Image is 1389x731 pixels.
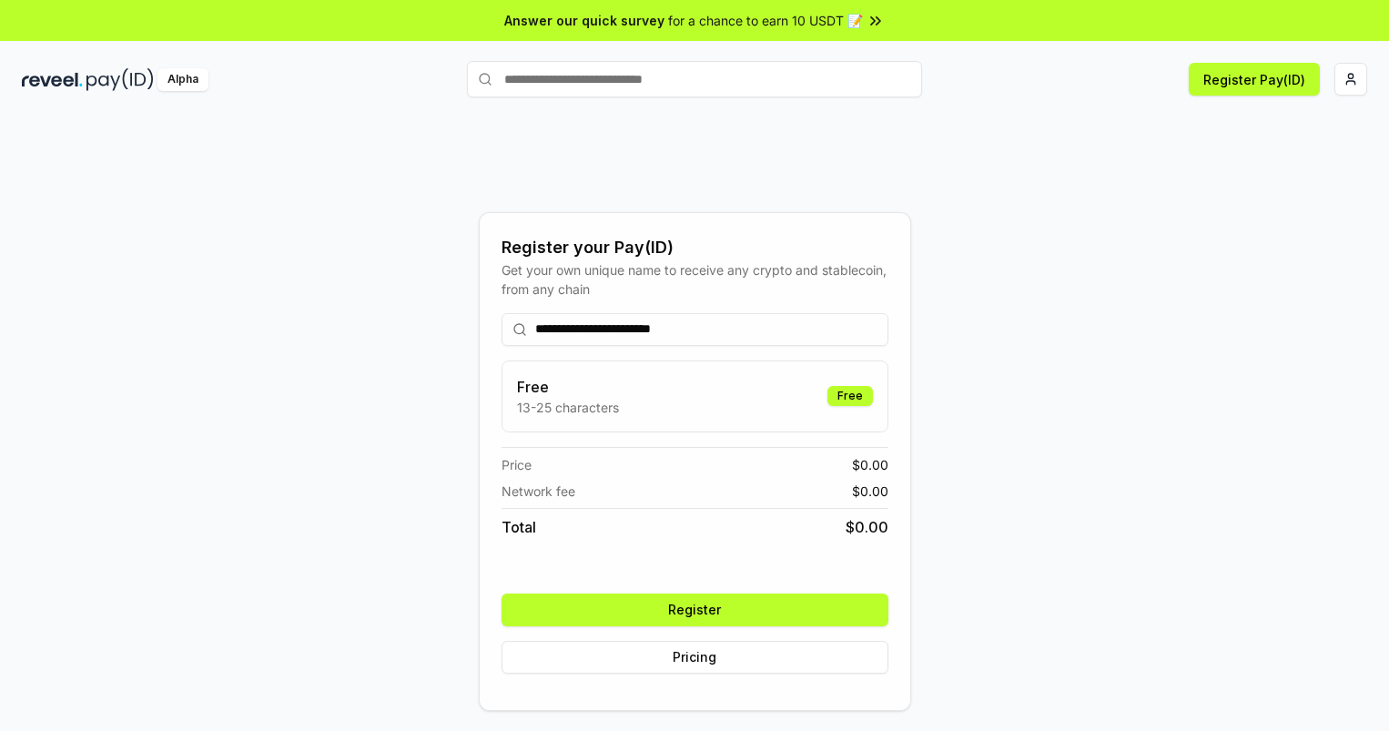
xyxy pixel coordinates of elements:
[502,482,575,501] span: Network fee
[502,455,532,474] span: Price
[827,386,873,406] div: Free
[86,68,154,91] img: pay_id
[502,260,888,299] div: Get your own unique name to receive any crypto and stablecoin, from any chain
[517,376,619,398] h3: Free
[852,455,888,474] span: $ 0.00
[668,11,863,30] span: for a chance to earn 10 USDT 📝
[22,68,83,91] img: reveel_dark
[517,398,619,417] p: 13-25 characters
[502,594,888,626] button: Register
[852,482,888,501] span: $ 0.00
[157,68,208,91] div: Alpha
[502,235,888,260] div: Register your Pay(ID)
[502,516,536,538] span: Total
[1189,63,1320,96] button: Register Pay(ID)
[846,516,888,538] span: $ 0.00
[504,11,664,30] span: Answer our quick survey
[502,641,888,674] button: Pricing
